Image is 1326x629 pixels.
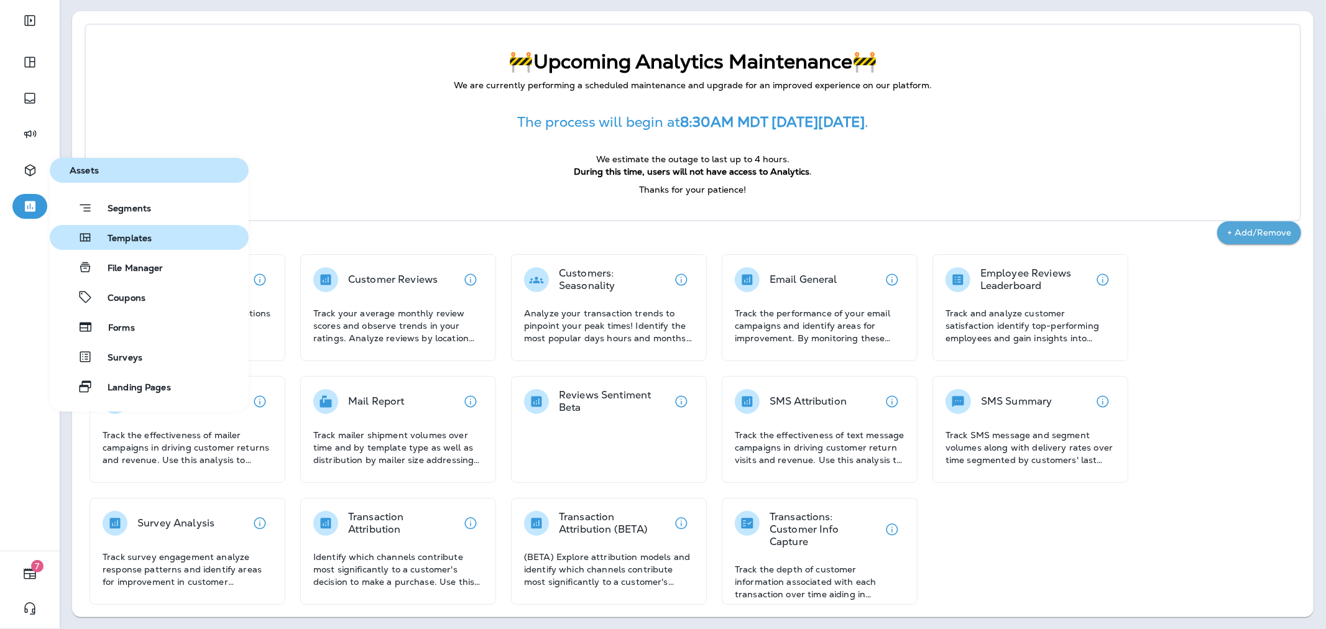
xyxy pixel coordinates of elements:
[93,233,152,245] span: Templates
[137,517,214,530] p: Survey Analysis
[946,429,1115,466] p: Track SMS message and segment volumes along with delivery rates over time segmented by customers'...
[313,551,483,588] p: Identify which channels contribute most significantly to a customer's decision to make a purchase...
[980,267,1090,292] p: Employee Reviews Leaderboard
[669,267,694,292] button: View details
[50,344,249,369] button: Surveys
[93,263,163,275] span: File Manager
[85,224,1217,241] p: Reports
[809,166,812,177] span: .
[880,517,905,542] button: View details
[880,389,905,414] button: View details
[559,511,669,536] p: Transaction Attribution (BETA)
[865,113,868,131] span: .
[50,225,249,250] button: Templates
[93,352,142,364] span: Surveys
[735,563,905,600] p: Track the depth of customer information associated with each transaction over time aiding in asse...
[880,267,905,292] button: View details
[50,314,249,339] button: Forms
[458,267,483,292] button: View details
[12,8,47,33] button: Expand Sidebar
[50,255,249,280] button: File Manager
[946,307,1115,344] p: Track and analyze customer satisfaction identify top-performing employees and gain insights into ...
[93,293,145,305] span: Coupons
[348,511,458,536] p: Transaction Attribution
[669,511,694,536] button: View details
[93,382,171,394] span: Landing Pages
[111,184,1275,196] p: Thanks for your patience!
[111,154,1275,166] p: We estimate the outage to last up to 4 hours.
[348,395,405,408] p: Mail Report
[680,113,865,131] strong: 8:30AM MDT [DATE][DATE]
[103,429,272,466] p: Track the effectiveness of mailer campaigns in driving customer returns and revenue. Use this ana...
[669,389,694,414] button: View details
[981,395,1052,408] p: SMS Summary
[247,389,272,414] button: View details
[313,429,483,466] p: Track mailer shipment volumes over time and by template type as well as distribution by mailer si...
[1217,221,1301,244] button: + Add/Remove
[1090,267,1115,292] button: View details
[111,50,1275,73] p: 🚧Upcoming Analytics Maintenance🚧
[458,511,483,536] button: View details
[93,323,135,334] span: Forms
[31,560,44,572] span: 7
[93,203,151,216] span: Segments
[50,285,249,310] button: Coupons
[559,389,669,414] p: Reviews Sentiment Beta
[458,389,483,414] button: View details
[50,374,249,399] button: Landing Pages
[517,113,680,131] span: The process will begin at
[770,273,837,286] p: Email General
[348,273,438,286] p: Customer Reviews
[55,165,244,176] span: Assets
[1090,389,1115,414] button: View details
[770,395,847,408] p: SMS Attribution
[103,551,272,588] p: Track survey engagement analyze response patterns and identify areas for improvement in customer ...
[770,511,880,548] p: Transactions: Customer Info Capture
[735,307,905,344] p: Track the performance of your email campaigns and identify areas for improvement. By monitoring t...
[559,267,669,292] p: Customers: Seasonality
[247,511,272,536] button: View details
[247,267,272,292] button: View details
[735,429,905,466] p: Track the effectiveness of text message campaigns in driving customer return visits and revenue. ...
[111,80,1275,92] p: We are currently performing a scheduled maintenance and upgrade for an improved experience on our...
[524,307,694,344] p: Analyze your transaction trends to pinpoint your peak times! Identify the most popular days hours...
[50,158,249,183] button: Assets
[574,166,809,177] strong: During this time, users will not have access to Analytics
[524,551,694,588] p: (BETA) Explore attribution models and identify which channels contribute most significantly to a ...
[313,307,483,344] p: Track your average monthly review scores and observe trends in your ratings. Analyze reviews by l...
[50,195,249,220] button: Segments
